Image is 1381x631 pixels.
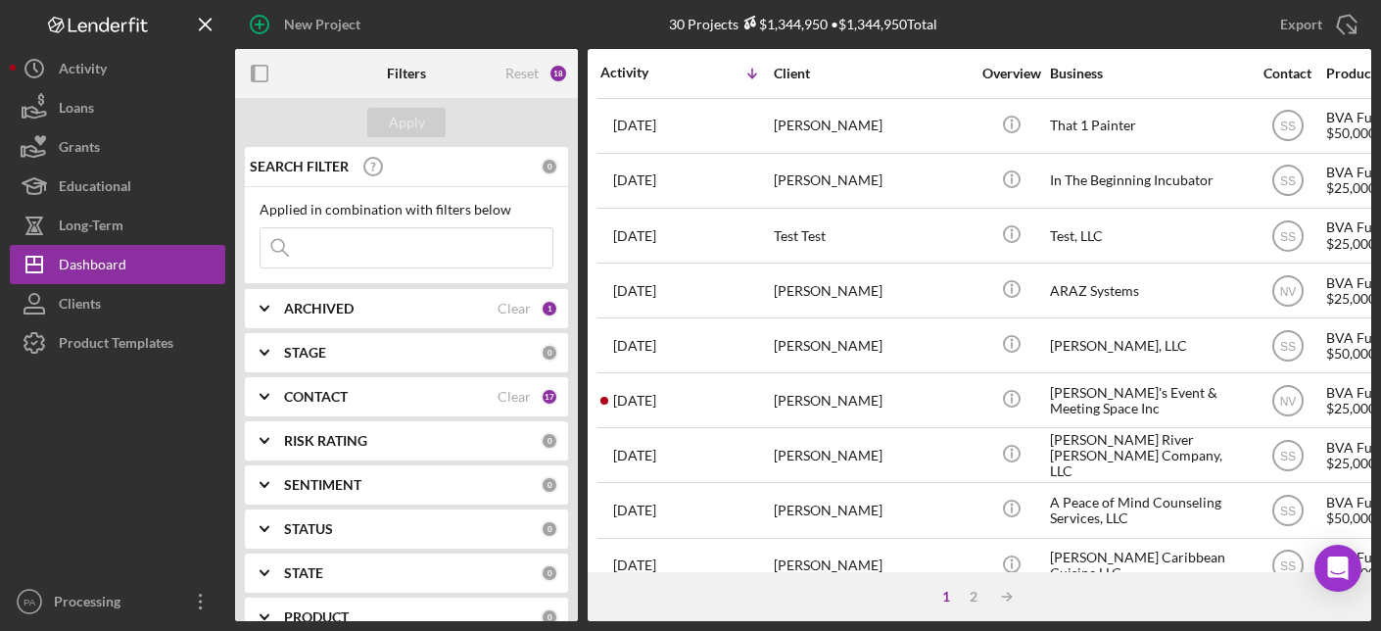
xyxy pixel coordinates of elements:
div: 18 [548,64,568,83]
div: 0 [541,432,558,450]
button: Apply [367,108,446,137]
div: Long-Term [59,206,123,250]
time: 2025-08-12 16:47 [613,558,656,573]
button: Export [1261,5,1371,44]
div: Export [1280,5,1322,44]
b: PRODUCT [284,609,349,625]
div: [PERSON_NAME] [774,100,970,152]
b: STAGE [284,345,326,361]
button: Product Templates [10,323,225,363]
time: 2025-08-27 15:59 [613,448,656,463]
button: PAProcessing Associate [10,582,225,621]
div: ARAZ Systems [1050,265,1246,316]
b: RISK RATING [284,433,367,449]
div: [PERSON_NAME] [774,540,970,592]
div: [PERSON_NAME] [774,265,970,316]
div: [PERSON_NAME] [774,429,970,481]
button: Grants [10,127,225,167]
div: 0 [541,476,558,494]
div: [PERSON_NAME] [774,155,970,207]
div: Business [1050,66,1246,81]
button: Dashboard [10,245,225,284]
div: Open Intercom Messenger [1314,545,1361,592]
div: 1 [541,300,558,317]
div: Clients [59,284,101,328]
div: 30 Projects • $1,344,950 Total [669,16,937,32]
time: 2025-08-14 17:50 [613,503,656,518]
div: [PERSON_NAME] Caribbean Cuisine LLC [1050,540,1246,592]
div: Clear [498,389,531,405]
b: STATUS [284,521,333,537]
b: ARCHIVED [284,301,354,316]
div: 0 [541,564,558,582]
div: A Peace of Mind Counseling Services, LLC [1050,484,1246,536]
b: STATE [284,565,323,581]
text: SS [1279,505,1295,518]
div: 0 [541,520,558,538]
div: Overview [975,66,1048,81]
div: 2 [960,589,987,605]
div: [PERSON_NAME] [774,374,970,426]
div: $1,344,950 [738,16,828,32]
time: 2025-09-22 14:24 [613,172,656,188]
div: Dashboard [59,245,126,289]
text: NV [1279,394,1296,408]
div: Reset [505,66,539,81]
b: SEARCH FILTER [250,159,349,174]
text: PA [24,597,36,607]
div: 0 [541,608,558,626]
time: 2025-09-23 17:44 [613,118,656,133]
button: Activity [10,49,225,88]
div: Educational [59,167,131,211]
text: SS [1279,229,1295,243]
div: Activity [59,49,107,93]
div: Loans [59,88,94,132]
div: Grants [59,127,100,171]
text: SS [1279,450,1295,463]
time: 2025-09-03 15:31 [613,338,656,354]
time: 2025-09-11 19:28 [613,283,656,299]
text: NV [1279,284,1296,298]
text: SS [1279,559,1295,573]
div: Product Templates [59,323,173,367]
div: 0 [541,344,558,362]
div: [PERSON_NAME], LLC [1050,319,1246,371]
button: Loans [10,88,225,127]
div: Client [774,66,970,81]
div: 0 [541,158,558,175]
div: [PERSON_NAME] River [PERSON_NAME] Company, LLC [1050,429,1246,481]
div: Activity [600,65,687,80]
div: [PERSON_NAME] [774,319,970,371]
b: CONTACT [284,389,348,405]
div: New Project [284,5,360,44]
button: Clients [10,284,225,323]
text: SS [1279,174,1295,188]
div: That 1 Painter [1050,100,1246,152]
div: Applied in combination with filters below [260,202,553,218]
text: SS [1279,339,1295,353]
text: SS [1279,120,1295,133]
div: Test Test [774,210,970,262]
div: Test, LLC [1050,210,1246,262]
div: Clear [498,301,531,316]
div: Contact [1251,66,1324,81]
time: 2025-09-22 13:45 [613,228,656,244]
button: Long-Term [10,206,225,245]
div: [PERSON_NAME] [774,484,970,536]
b: Filters [387,66,426,81]
div: In The Beginning Incubator [1050,155,1246,207]
button: Educational [10,167,225,206]
div: 1 [932,589,960,605]
button: New Project [235,5,380,44]
div: Apply [389,108,425,137]
b: SENTIMENT [284,477,361,493]
div: [PERSON_NAME]'s Event & Meeting Space Inc [1050,374,1246,426]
